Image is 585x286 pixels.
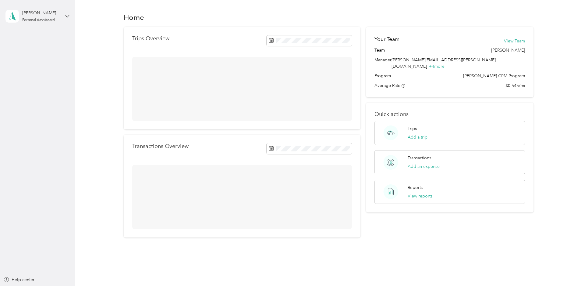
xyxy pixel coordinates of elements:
div: [PERSON_NAME] [22,10,60,16]
button: Add an expense [408,163,440,170]
p: Quick actions [374,111,525,118]
button: Help center [3,277,34,283]
span: Manager [374,57,392,70]
p: Trips [408,125,417,132]
span: + 4 more [429,64,445,69]
div: Personal dashboard [22,18,55,22]
h2: Your Team [374,35,399,43]
p: Transactions Overview [132,143,189,150]
span: [PERSON_NAME] [491,47,525,53]
span: $0.545/mi [505,82,525,89]
button: View Team [504,38,525,44]
p: Trips Overview [132,35,169,42]
h1: Home [124,14,144,20]
span: [PERSON_NAME][EMAIL_ADDRESS][PERSON_NAME][DOMAIN_NAME] [392,57,496,69]
iframe: Everlance-gr Chat Button Frame [551,252,585,286]
span: Program [374,73,391,79]
button: View reports [408,193,432,199]
span: Team [374,47,385,53]
button: Add a trip [408,134,427,140]
p: Transactions [408,155,431,161]
p: Reports [408,184,423,191]
span: [PERSON_NAME] CPM Program [463,73,525,79]
span: Average Rate [374,83,400,88]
